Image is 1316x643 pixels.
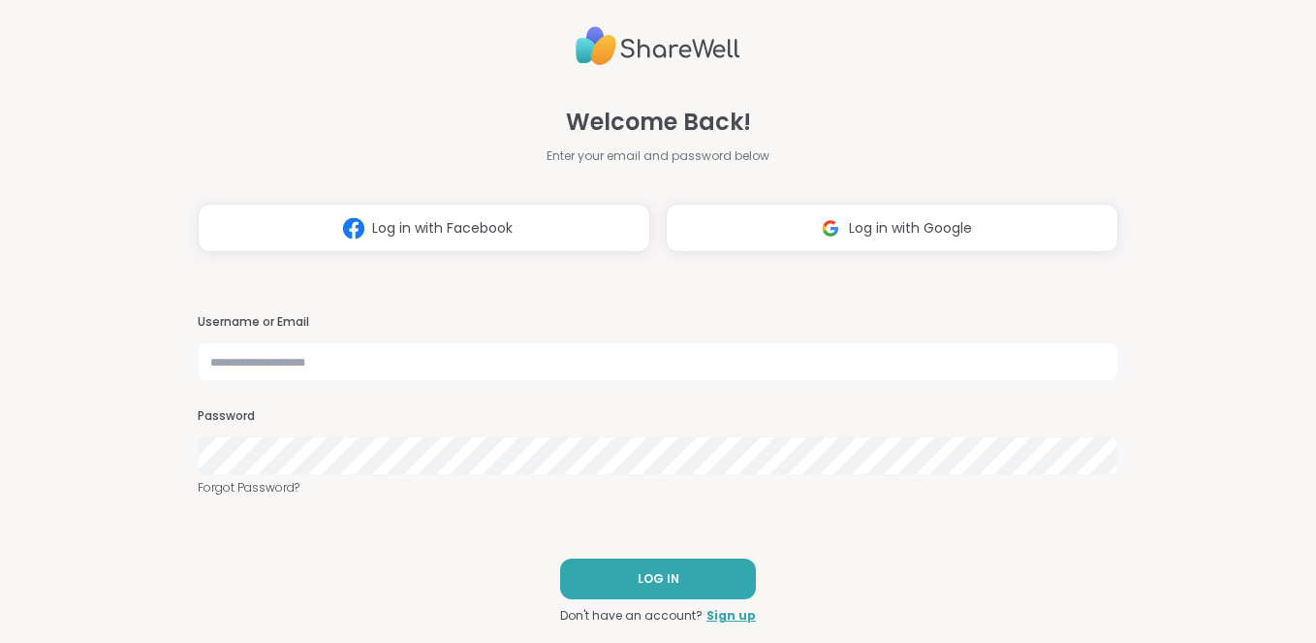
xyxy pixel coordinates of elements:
[666,204,1118,252] button: Log in with Google
[335,210,372,246] img: ShareWell Logomark
[198,314,1119,331] h3: Username or Email
[812,210,849,246] img: ShareWell Logomark
[849,218,972,239] span: Log in with Google
[198,204,650,252] button: Log in with Facebook
[566,105,751,140] span: Welcome Back!
[576,18,740,74] img: ShareWell Logo
[560,607,703,625] span: Don't have an account?
[198,408,1119,425] h3: Password
[560,559,756,599] button: LOG IN
[547,147,769,165] span: Enter your email and password below
[372,218,513,239] span: Log in with Facebook
[706,607,756,625] a: Sign up
[198,479,1119,497] a: Forgot Password?
[638,570,679,588] span: LOG IN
